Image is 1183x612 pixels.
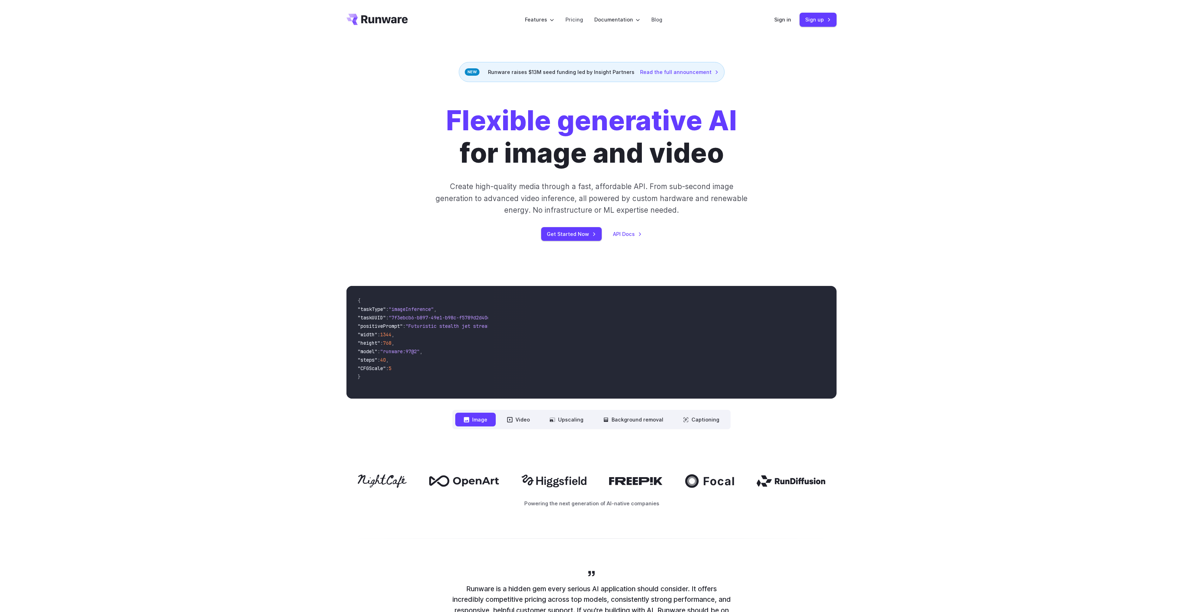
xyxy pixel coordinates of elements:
[380,331,392,338] span: 1344
[406,323,662,329] span: "Futuristic stealth jet streaking through a neon-lit cityscape with glowing purple exhaust"
[358,340,380,346] span: "height"
[525,15,554,24] label: Features
[420,348,423,355] span: ,
[358,306,386,312] span: "taskType"
[774,15,791,24] a: Sign in
[800,13,837,26] a: Sign up
[386,314,389,321] span: :
[346,499,837,507] p: Powering the next generation of AI-native companies
[389,306,434,312] span: "imageInference"
[377,357,380,363] span: :
[358,298,361,304] span: {
[392,331,394,338] span: ,
[386,365,389,371] span: :
[541,413,592,426] button: Upscaling
[403,323,406,329] span: :
[446,105,737,169] h1: for image and video
[435,181,749,216] p: Create high-quality media through a fast, affordable API. From sub-second image generation to adv...
[446,104,737,137] strong: Flexible generative AI
[358,357,377,363] span: "steps"
[377,348,380,355] span: :
[455,413,496,426] button: Image
[499,413,538,426] button: Video
[358,323,403,329] span: "positivePrompt"
[383,340,392,346] span: 768
[595,413,672,426] button: Background removal
[377,331,380,338] span: :
[565,15,583,24] a: Pricing
[386,306,389,312] span: :
[380,357,386,363] span: 40
[651,15,662,24] a: Blog
[640,68,719,76] a: Read the full announcement
[434,306,437,312] span: ,
[392,340,394,346] span: ,
[358,331,377,338] span: "width"
[358,374,361,380] span: }
[389,314,496,321] span: "7f3ebcb6-b897-49e1-b98c-f5789d2d40d7"
[613,230,642,238] a: API Docs
[358,365,386,371] span: "CFGScale"
[380,340,383,346] span: :
[358,314,386,321] span: "taskUUID"
[389,365,392,371] span: 5
[386,357,389,363] span: ,
[380,348,420,355] span: "runware:97@2"
[675,413,728,426] button: Captioning
[459,62,725,82] div: Runware raises $13M seed funding led by Insight Partners
[358,348,377,355] span: "model"
[541,227,602,241] a: Get Started Now
[594,15,640,24] label: Documentation
[346,14,408,25] a: Go to /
